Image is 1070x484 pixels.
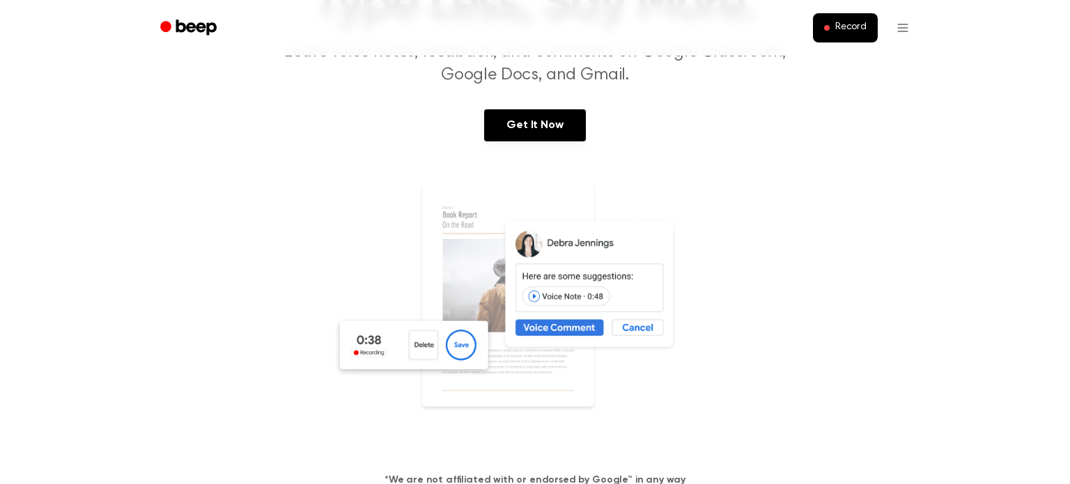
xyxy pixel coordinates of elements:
[813,13,878,42] button: Record
[484,109,585,141] a: Get It Now
[886,11,920,45] button: Open menu
[267,41,802,87] p: Leave voice notes, feedback, and comments on Google Classroom, Google Docs, and Gmail.
[150,15,229,42] a: Beep
[333,183,737,451] img: Voice Comments on Docs and Recording Widget
[835,22,867,34] span: Record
